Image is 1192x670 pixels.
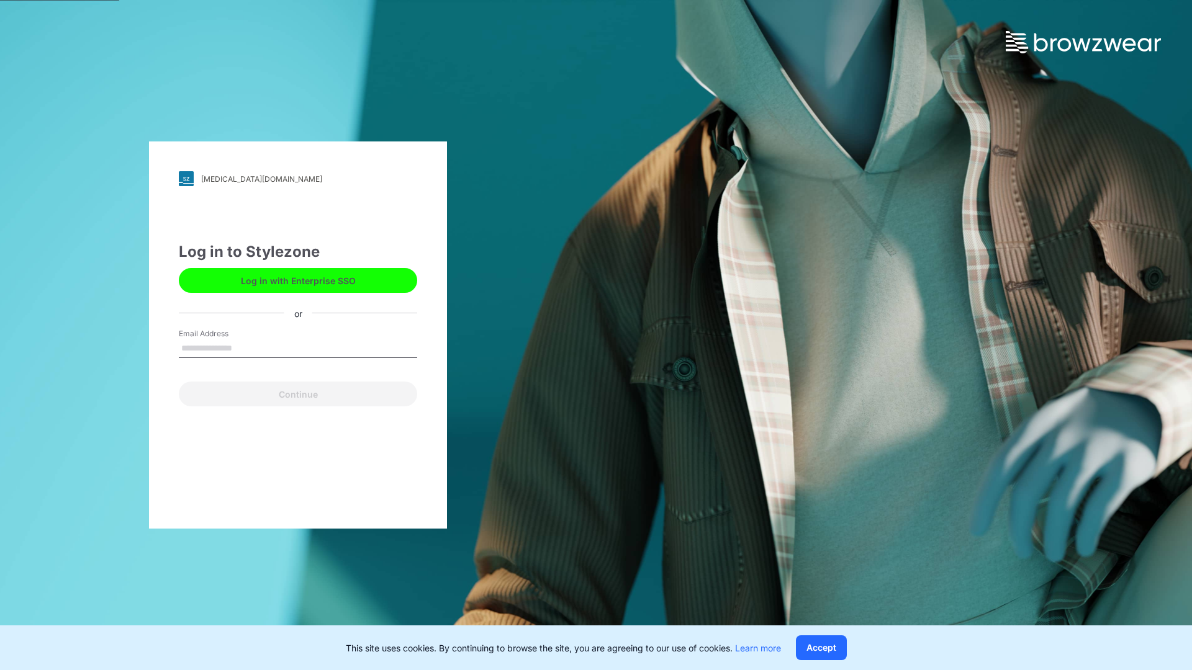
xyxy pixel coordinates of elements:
[1006,31,1161,53] img: browzwear-logo.73288ffb.svg
[284,306,312,319] div: or
[179,328,266,339] label: Email Address
[179,171,417,186] a: [MEDICAL_DATA][DOMAIN_NAME]
[201,174,322,184] div: [MEDICAL_DATA][DOMAIN_NAME]
[346,641,781,654] p: This site uses cookies. By continuing to browse the site, you are agreeing to our use of cookies.
[735,643,781,653] a: Learn more
[179,268,417,293] button: Log in with Enterprise SSO
[796,635,847,660] button: Accept
[179,171,194,186] img: svg+xml;base64,PHN2ZyB3aWR0aD0iMjgiIGhlaWdodD0iMjgiIHZpZXdCb3g9IjAgMCAyOCAyOCIgZmlsbD0ibm9uZSIgeG...
[179,241,417,263] div: Log in to Stylezone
